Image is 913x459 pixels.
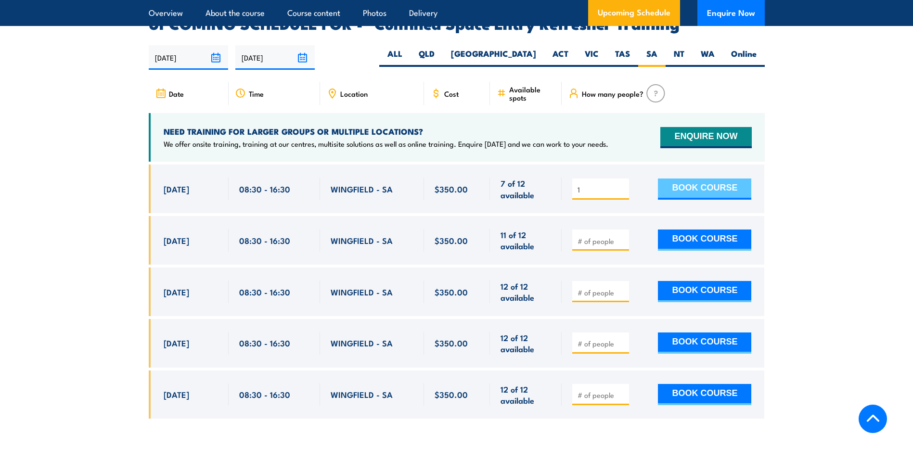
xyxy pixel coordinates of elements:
span: WINGFIELD - SA [331,286,393,297]
label: TAS [607,48,638,67]
label: ACT [544,48,577,67]
span: Time [249,89,264,98]
span: $350.00 [435,389,468,400]
label: SA [638,48,666,67]
label: [GEOGRAPHIC_DATA] [443,48,544,67]
input: # of people [578,185,626,194]
span: How many people? [582,89,643,98]
span: Available spots [509,85,555,102]
button: BOOK COURSE [658,178,751,200]
span: 12 of 12 available [501,383,551,406]
span: 08:30 - 16:30 [239,389,290,400]
label: ALL [379,48,411,67]
button: BOOK COURSE [658,332,751,354]
h2: UPCOMING SCHEDULE FOR - "Confined Space Entry Refresher Training" [149,16,765,30]
input: # of people [578,339,626,348]
h4: NEED TRAINING FOR LARGER GROUPS OR MULTIPLE LOCATIONS? [164,126,608,137]
label: QLD [411,48,443,67]
button: BOOK COURSE [658,229,751,251]
input: From date [149,45,228,70]
span: Date [169,89,184,98]
input: # of people [578,288,626,297]
span: 12 of 12 available [501,332,551,355]
span: 7 of 12 available [501,178,551,200]
span: Location [340,89,368,98]
span: 12 of 12 available [501,280,551,303]
label: Online [723,48,765,67]
button: BOOK COURSE [658,281,751,302]
span: 08:30 - 16:30 [239,286,290,297]
span: WINGFIELD - SA [331,235,393,246]
span: $350.00 [435,183,468,194]
span: [DATE] [164,286,189,297]
label: VIC [577,48,607,67]
span: $350.00 [435,337,468,348]
span: 11 of 12 available [501,229,551,252]
span: Cost [444,89,459,98]
span: 08:30 - 16:30 [239,337,290,348]
span: [DATE] [164,389,189,400]
span: 08:30 - 16:30 [239,235,290,246]
span: $350.00 [435,286,468,297]
button: ENQUIRE NOW [660,127,751,148]
span: 08:30 - 16:30 [239,183,290,194]
button: BOOK COURSE [658,384,751,405]
span: [DATE] [164,337,189,348]
span: WINGFIELD - SA [331,337,393,348]
span: WINGFIELD - SA [331,389,393,400]
label: WA [693,48,723,67]
span: WINGFIELD - SA [331,183,393,194]
p: We offer onsite training, training at our centres, multisite solutions as well as online training... [164,139,608,149]
input: To date [235,45,315,70]
span: $350.00 [435,235,468,246]
input: # of people [578,236,626,246]
label: NT [666,48,693,67]
span: [DATE] [164,183,189,194]
span: [DATE] [164,235,189,246]
input: # of people [578,390,626,400]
